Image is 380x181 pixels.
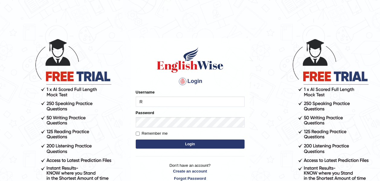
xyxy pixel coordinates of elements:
img: Logo of English Wise sign in for intelligent practice with AI [156,46,225,74]
h4: Login [136,77,245,86]
label: Username [136,89,155,95]
label: Remember me [136,130,168,137]
button: Login [136,140,245,149]
a: Create an account [136,168,245,174]
input: Remember me [136,132,140,136]
label: Password [136,110,154,116]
